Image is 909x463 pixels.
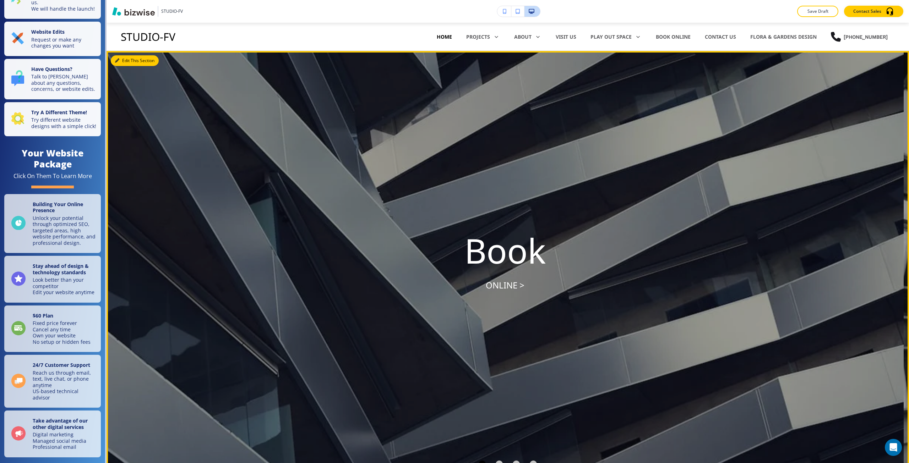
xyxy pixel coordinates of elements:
[806,8,829,15] p: Save Draft
[121,31,175,43] h3: STUDIO-FV
[33,312,53,319] strong: $ 60 Plan
[4,102,101,137] button: Try A Different Theme!Try different website designs with a simple click!
[4,256,101,303] a: Stay ahead of design & technology standardsLook better than your competitorEdit your website anytime
[4,148,101,170] h4: Your Website Package
[844,6,903,17] button: Contact Sales
[111,55,159,66] button: Edit This Section
[33,277,97,296] p: Look better than your competitor Edit your website anytime
[4,410,101,457] a: Take advantage of our other digital servicesDigital marketingManaged social mediaProfessional email
[112,6,183,17] button: STUDIO-FV
[885,439,902,456] div: Open Intercom Messenger
[705,33,736,40] p: Contact Us
[750,33,817,40] a: Flora & Gardens Design
[161,8,183,15] h3: STUDIO-FV
[33,362,90,368] strong: 24/7 Customer Support
[556,33,576,40] p: Visit Us
[31,66,72,72] strong: Have Questions?
[31,109,87,116] strong: Try A Different Theme!
[33,320,91,345] p: Fixed price forever Cancel any time Own your website No setup or hidden fees
[466,33,490,40] p: Projects
[4,194,101,253] a: Building Your Online PresenceUnlock your potential through optimized SEO, targeted areas, high we...
[33,431,97,450] p: Digital marketing Managed social media Professional email
[590,33,632,40] p: Play Out Space
[112,7,155,16] img: Bizwise Logo
[514,33,532,40] p: About
[853,8,881,15] p: Contact Sales
[437,33,452,40] p: Home
[486,279,524,291] span: ONLINE >
[4,59,101,99] button: Have Questions?Talk to [PERSON_NAME] about any questions, concerns, or website edits.
[656,33,691,40] p: Book Online
[797,6,838,17] button: Save Draft
[33,215,97,246] p: Unlock your potential through optimized SEO, targeted areas, high website performance, and profes...
[33,370,97,401] p: Reach us through email, text, live chat, or phone anytime US-based technical advisor
[464,227,546,274] span: Book
[33,263,89,276] strong: Stay ahead of design & technology standards
[13,172,92,180] div: Click On Them To Learn More
[4,22,101,56] button: Website EditsRequest or make any changes you want
[31,28,65,35] strong: Website Edits
[4,355,101,408] a: 24/7 Customer SupportReach us through email, text, live chat, or phone anytimeUS-based technical ...
[31,73,97,92] p: Talk to [PERSON_NAME] about any questions, concerns, or website edits.
[33,417,88,430] strong: Take advantage of our other digital services
[33,201,83,214] strong: Building Your Online Presence
[4,305,101,352] a: $60 PlanFixed price foreverCancel any timeOwn your websiteNo setup or hidden fees
[31,37,97,49] p: Request or make any changes you want
[31,117,97,129] p: Try different website designs with a simple click!
[831,26,888,48] a: [PHONE_NUMBER]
